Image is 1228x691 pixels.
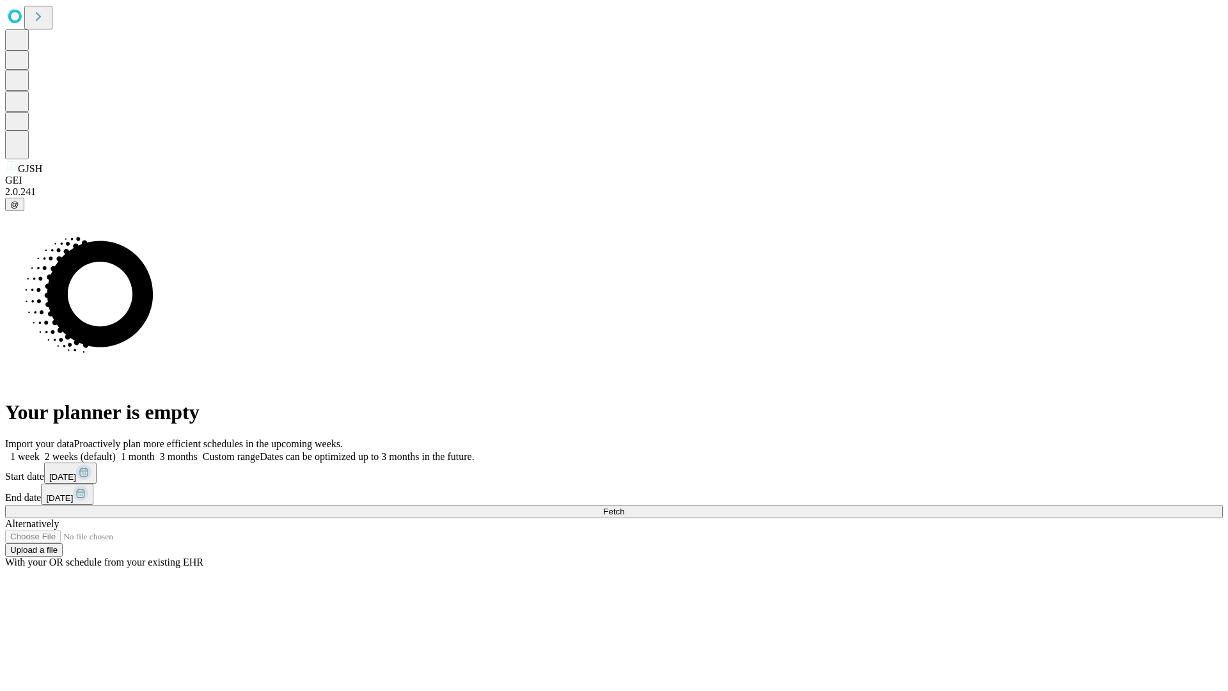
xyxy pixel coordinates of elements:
div: End date [5,484,1223,505]
span: Dates can be optimized up to 3 months in the future. [260,451,474,462]
span: 1 week [10,451,40,462]
button: Upload a file [5,543,63,557]
span: Import your data [5,438,74,449]
span: Custom range [203,451,260,462]
span: @ [10,200,19,209]
div: Start date [5,463,1223,484]
div: 2.0.241 [5,186,1223,198]
span: With your OR schedule from your existing EHR [5,557,203,568]
span: Proactively plan more efficient schedules in the upcoming weeks. [74,438,343,449]
h1: Your planner is empty [5,401,1223,424]
span: Alternatively [5,518,59,529]
span: [DATE] [49,472,76,482]
span: [DATE] [46,493,73,503]
div: GEI [5,175,1223,186]
span: 3 months [160,451,198,462]
button: Fetch [5,505,1223,518]
span: 1 month [121,451,155,462]
span: Fetch [603,507,624,516]
span: GJSH [18,163,42,174]
button: @ [5,198,24,211]
button: [DATE] [44,463,97,484]
button: [DATE] [41,484,93,505]
span: 2 weeks (default) [45,451,116,462]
